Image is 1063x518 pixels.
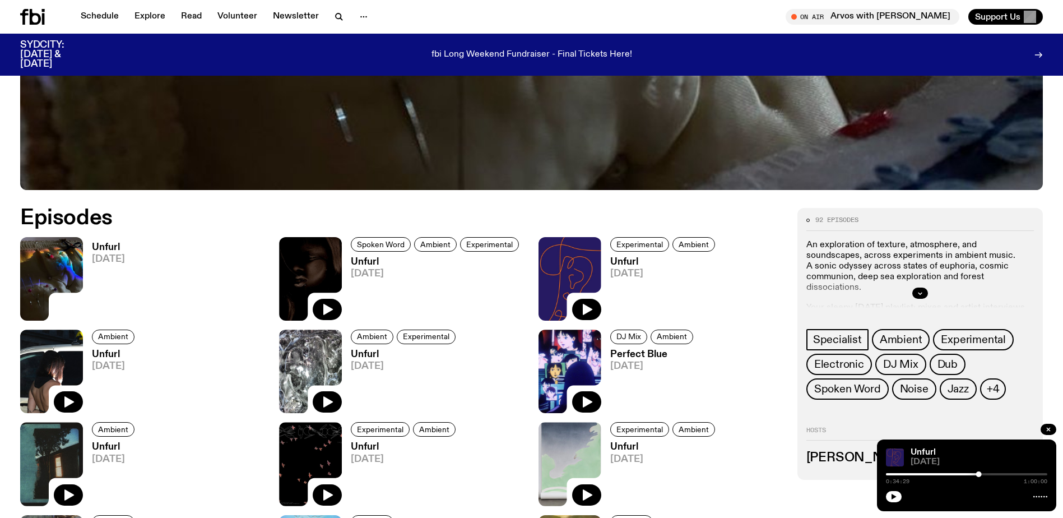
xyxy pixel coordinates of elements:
span: Ambient [679,240,709,248]
a: Read [174,9,208,25]
a: Noise [892,378,936,400]
h3: Unfurl [351,350,459,359]
span: DJ Mix [883,358,918,371]
span: [DATE] [92,255,125,264]
a: Experimental [460,237,519,252]
a: Volunteer [211,9,264,25]
span: [DATE] [351,362,459,371]
span: Experimental [616,240,663,248]
h3: Unfurl [610,257,718,267]
a: Specialist [806,329,869,350]
a: Explore [128,9,172,25]
span: 0:34:29 [886,479,909,484]
span: Support Us [975,12,1020,22]
span: Ambient [880,334,922,346]
a: Ambient [872,329,930,350]
a: Ambient [92,330,134,344]
span: Ambient [679,425,709,434]
a: Newsletter [266,9,326,25]
a: Spoken Word [806,378,889,400]
a: Ambient [414,237,457,252]
span: Experimental [941,334,1006,346]
a: Ambient [672,237,715,252]
a: Ambient [92,422,134,437]
a: Experimental [351,422,410,437]
span: Ambient [419,425,449,434]
span: Noise [900,383,929,395]
a: Unfurl[DATE] [342,442,459,506]
p: fbi Long Weekend Fundraiser - Final Tickets Here! [431,50,632,60]
span: Experimental [466,240,513,248]
span: Specialist [813,334,862,346]
p: An exploration of texture, atmosphere, and soundscapes, across experiments in ambient music. A so... [806,239,1034,293]
a: Dub [930,354,965,375]
span: 1:00:00 [1024,479,1047,484]
a: Ambient [351,330,393,344]
a: Unfurl[DATE] [83,442,138,506]
span: [DATE] [610,455,718,464]
span: Experimental [357,425,403,434]
a: Ambient [413,422,456,437]
span: Ambient [420,240,451,248]
h3: SYDCITY: [DATE] & [DATE] [20,40,92,69]
h3: Unfurl [92,442,138,452]
button: +4 [980,378,1006,400]
a: Unfurl[DATE] [83,350,138,413]
span: Dub [937,358,958,371]
span: Ambient [98,425,128,434]
img: A piece of fabric is pierced by sewing pins with different coloured heads, a rainbow light is cas... [20,237,83,321]
h2: Episodes [20,208,698,228]
a: Ambient [651,330,693,344]
span: Spoken Word [357,240,405,248]
button: On AirArvos with [PERSON_NAME] [786,9,959,25]
span: [DATE] [92,362,138,371]
a: Unfurl[DATE] [601,442,718,506]
span: [DATE] [92,455,138,464]
a: Unfurl[DATE] [601,257,718,321]
a: Jazz [940,378,977,400]
span: Ambient [657,332,687,341]
a: Unfurl [911,448,936,457]
a: Electronic [806,354,872,375]
a: Experimental [610,422,669,437]
span: Jazz [948,383,969,395]
span: [DATE] [610,362,697,371]
h2: Hosts [806,427,1034,440]
span: Spoken Word [814,383,881,395]
span: DJ Mix [616,332,641,341]
a: Spoken Word [351,237,411,252]
span: [DATE] [911,458,1047,466]
a: DJ Mix [610,330,647,344]
h3: [PERSON_NAME] [806,452,1034,464]
a: Experimental [397,330,456,344]
span: Ambient [357,332,387,341]
h3: Perfect Blue [610,350,697,359]
span: [DATE] [351,455,459,464]
a: Experimental [610,237,669,252]
h3: Unfurl [92,243,125,252]
a: Unfurl[DATE] [342,257,522,321]
button: Support Us [968,9,1043,25]
span: 92 episodes [815,217,858,223]
a: Unfurl[DATE] [83,243,125,321]
span: Experimental [403,332,449,341]
h3: Unfurl [351,257,522,267]
span: Electronic [814,358,864,371]
a: DJ Mix [875,354,926,375]
span: [DATE] [351,269,522,279]
h3: Unfurl [92,350,138,359]
h3: Unfurl [610,442,718,452]
a: Unfurl[DATE] [342,350,459,413]
span: [DATE] [610,269,718,279]
span: Ambient [98,332,128,341]
h3: Unfurl [351,442,459,452]
span: Experimental [616,425,663,434]
a: Experimental [933,329,1014,350]
a: Ambient [672,422,715,437]
span: +4 [987,383,1000,395]
a: Schedule [74,9,126,25]
a: Perfect Blue[DATE] [601,350,697,413]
